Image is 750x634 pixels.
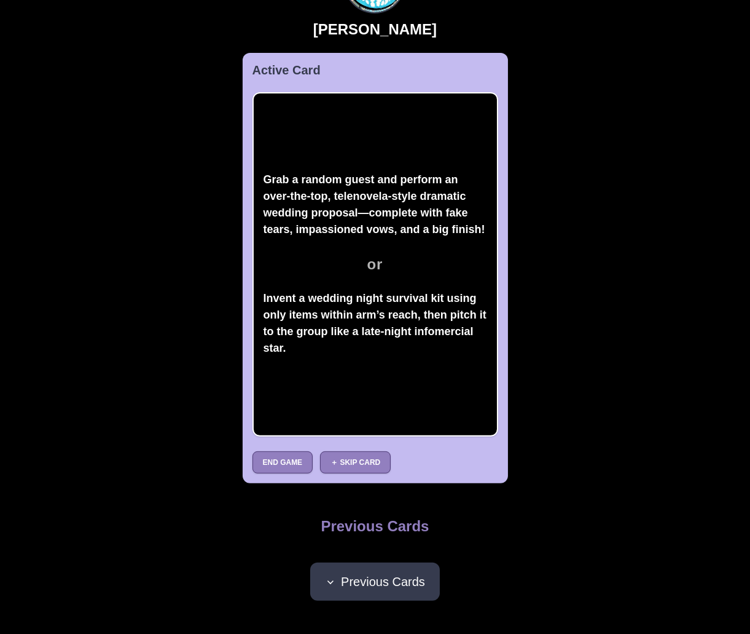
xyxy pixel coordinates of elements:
[264,253,487,275] span: or
[264,288,487,359] button: Invent a wedding night survival kit using only items within arm’s reach, then pitch it to the gro...
[313,18,437,41] span: [PERSON_NAME]
[310,563,440,601] button: Previous Cards
[252,63,498,77] h3: Active Card
[252,451,313,474] button: End Game
[325,573,425,591] span: Previous Cards
[321,518,429,536] h2: Previous Cards
[264,170,487,240] button: Grab a random guest and perform an over-the-top, telenovela-style dramatic wedding proposal—compl...
[320,451,391,474] button: ＋ Skip Card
